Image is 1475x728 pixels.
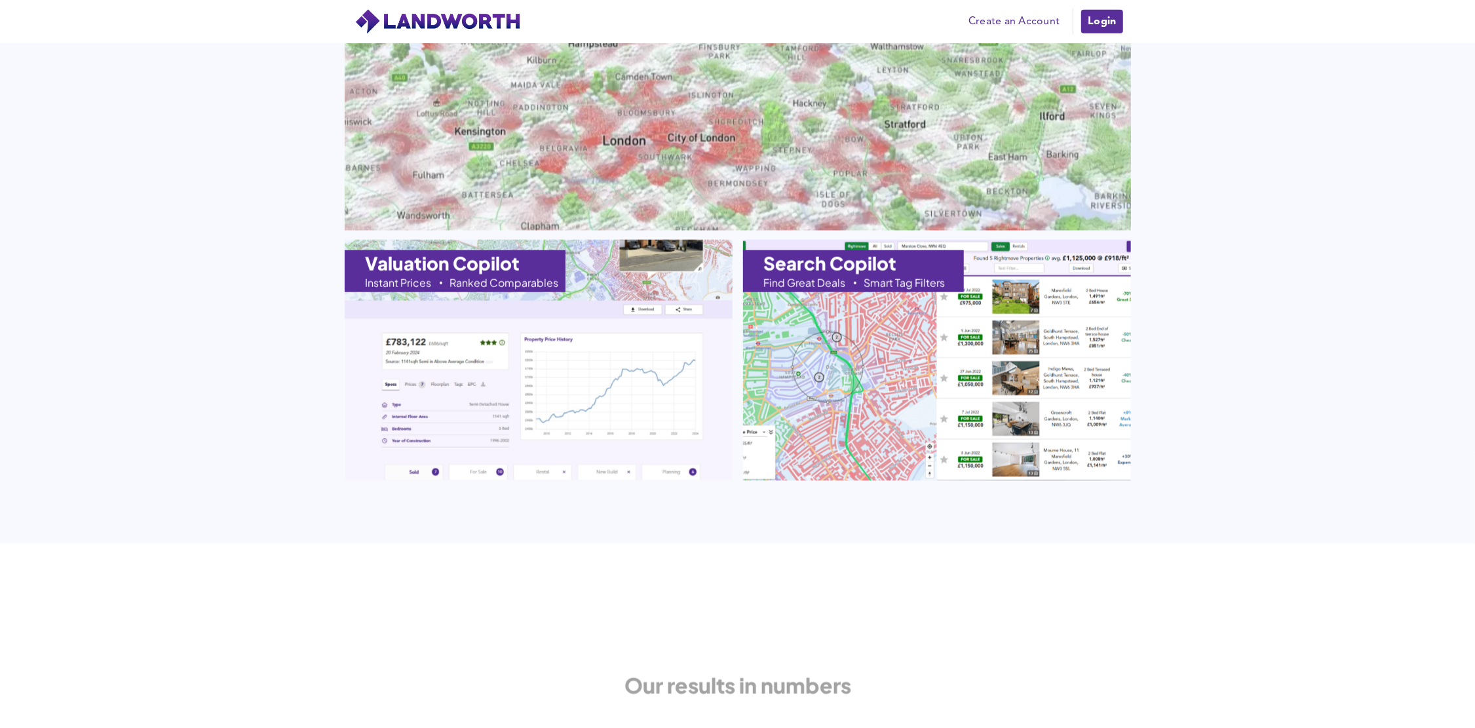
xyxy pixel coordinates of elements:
div: Find Great Deals [764,278,846,288]
h2: Our results in numbers [541,674,934,697]
h1: Search Copilot [764,254,897,273]
div: Instant Prices [366,278,432,288]
h1: Valuation Copilot [366,254,520,273]
a: Create an Account [962,12,1066,31]
div: Ranked Comparables [450,278,559,288]
a: Login [1080,9,1124,35]
a: Valuation CopilotInstant PricesRanked Comparables [345,240,733,481]
a: Search CopilotFind Great DealsSmart Tag Filters [743,240,1131,481]
div: Smart Tag Filters [864,278,946,288]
